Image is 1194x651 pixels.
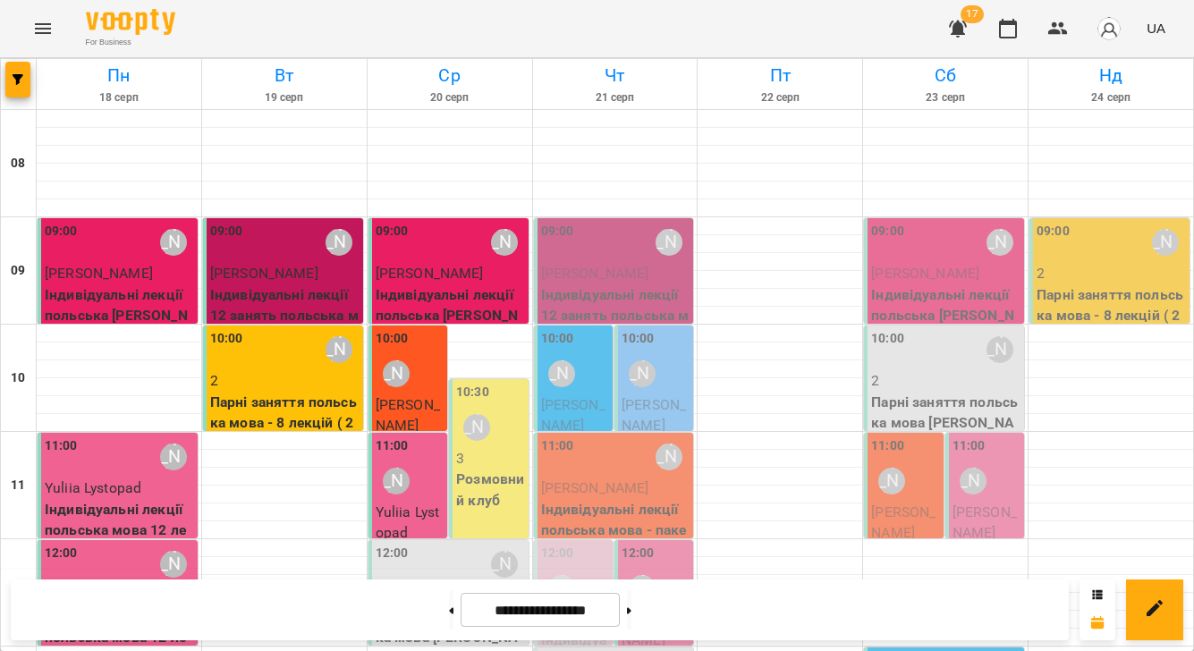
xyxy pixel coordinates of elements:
label: 09:00 [1037,222,1070,241]
div: Valentyna Krytskaliuk [878,468,905,495]
div: Valentyna Krytskaliuk [326,229,352,256]
h6: Нд [1031,62,1190,89]
p: Парні заняття польська мова [PERSON_NAME] 8 занять [871,392,1020,455]
div: Anna Litkovets [548,360,575,387]
p: Індивідуальні лекції польська [PERSON_NAME] 8 занять [871,284,1020,348]
label: 09:00 [541,222,574,241]
label: 11:00 [376,436,409,456]
h6: Чт [536,62,695,89]
h6: 08 [11,154,25,173]
h6: 19 серп [205,89,364,106]
span: [PERSON_NAME] [376,396,440,435]
h6: 21 серп [536,89,695,106]
label: 12:00 [622,544,655,563]
label: 11:00 [541,436,574,456]
div: Sofiia Aloshyna [1152,229,1179,256]
h6: 10 [11,368,25,388]
h6: Ср [370,62,529,89]
h6: 18 серп [39,89,199,106]
div: Valentyna Krytskaliuk [656,444,682,470]
h6: Пн [39,62,199,89]
p: Розмовний клуб [456,469,524,511]
span: [PERSON_NAME] [541,479,649,496]
div: Anna Litkovets [160,551,187,578]
label: 10:30 [456,383,489,402]
p: 2 [1037,263,1186,284]
button: Menu [21,7,64,50]
div: Sofiia Aloshyna [463,414,490,441]
h6: 22 серп [700,89,860,106]
span: [PERSON_NAME] [376,265,484,282]
button: UA [1139,12,1173,45]
div: Anna Litkovets [383,468,410,495]
span: 17 [961,5,984,23]
div: Anna Litkovets [491,551,518,578]
label: 11:00 [45,436,78,456]
span: [PERSON_NAME] [541,396,605,435]
h6: Пт [700,62,860,89]
div: Valentyna Krytskaliuk [629,360,656,387]
img: avatar_s.png [1097,16,1122,41]
label: 12:00 [541,544,574,563]
h6: 11 [11,476,25,495]
label: 11:00 [871,436,904,456]
p: Парні заняття польська мова - 8 лекцій ( 2 особи ) [1037,284,1186,348]
label: 09:00 [45,222,78,241]
label: 11:00 [953,436,986,456]
div: Anna Litkovets [987,229,1013,256]
label: 09:00 [376,222,409,241]
h6: 23 серп [866,89,1025,106]
p: Індивідуальні лекції польська мова 12 лекцій [PERSON_NAME] [45,499,194,562]
span: [PERSON_NAME] [953,503,1017,542]
span: For Business [86,37,175,48]
span: [PERSON_NAME] [871,503,936,542]
div: Anna Litkovets [960,468,987,495]
div: Sofiia Aloshyna [326,336,352,363]
p: Парні заняття польська мова - 8 лекцій ( 2 особи ) [210,392,360,455]
span: [PERSON_NAME] [541,265,649,282]
div: Anna Litkovets [160,444,187,470]
div: Anna Litkovets [160,229,187,256]
div: Valentyna Krytskaliuk [383,360,410,387]
div: Anna Litkovets [491,229,518,256]
label: 10:00 [376,329,409,349]
p: Індивідуальні лекції польська [PERSON_NAME] 8 занять [376,284,525,348]
h6: 09 [11,261,25,281]
p: 3 [456,448,524,469]
span: [PERSON_NAME] [210,265,318,282]
label: 09:00 [210,222,243,241]
p: Індивідуальні лекції польська мова - пакет 8 занять [541,499,690,562]
p: 2 [871,370,1020,392]
h6: Сб [866,62,1025,89]
label: 12:00 [45,544,78,563]
p: Індивідуальні лекції польська [PERSON_NAME] 8 занять [45,284,194,348]
img: Voopty Logo [86,9,175,35]
label: 09:00 [871,222,904,241]
label: 10:00 [210,329,243,349]
p: 2 [210,370,360,392]
label: 12:00 [376,544,409,563]
span: UA [1147,19,1165,38]
p: Індивідуальні лекції 12 занять польська мова [541,284,690,348]
label: 10:00 [541,329,574,349]
span: [PERSON_NAME] [45,265,153,282]
h6: Вт [205,62,364,89]
label: 10:00 [871,329,904,349]
h6: 24 серп [1031,89,1190,106]
span: Yuliia Lystopad [376,503,440,542]
div: Valentyna Krytskaliuk [656,229,682,256]
span: Yuliia Lystopad [45,479,141,496]
span: [PERSON_NAME] [871,265,979,282]
div: Anna Litkovets [987,336,1013,363]
label: 10:00 [622,329,655,349]
h6: 20 серп [370,89,529,106]
p: Індивідуальні лекції 12 занять польська мова [210,284,360,348]
span: [PERSON_NAME] [622,396,686,435]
